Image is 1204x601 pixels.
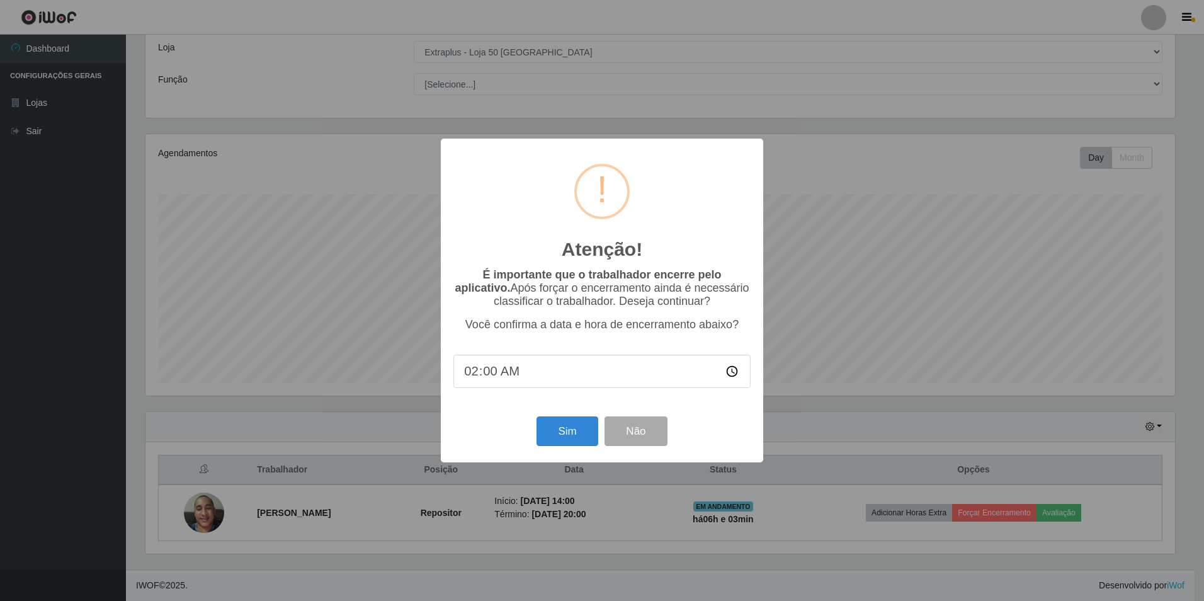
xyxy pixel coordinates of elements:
p: Você confirma a data e hora de encerramento abaixo? [453,318,751,331]
button: Sim [537,416,598,446]
p: Após forçar o encerramento ainda é necessário classificar o trabalhador. Deseja continuar? [453,268,751,308]
h2: Atenção! [562,238,642,261]
button: Não [605,416,667,446]
b: É importante que o trabalhador encerre pelo aplicativo. [455,268,721,294]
